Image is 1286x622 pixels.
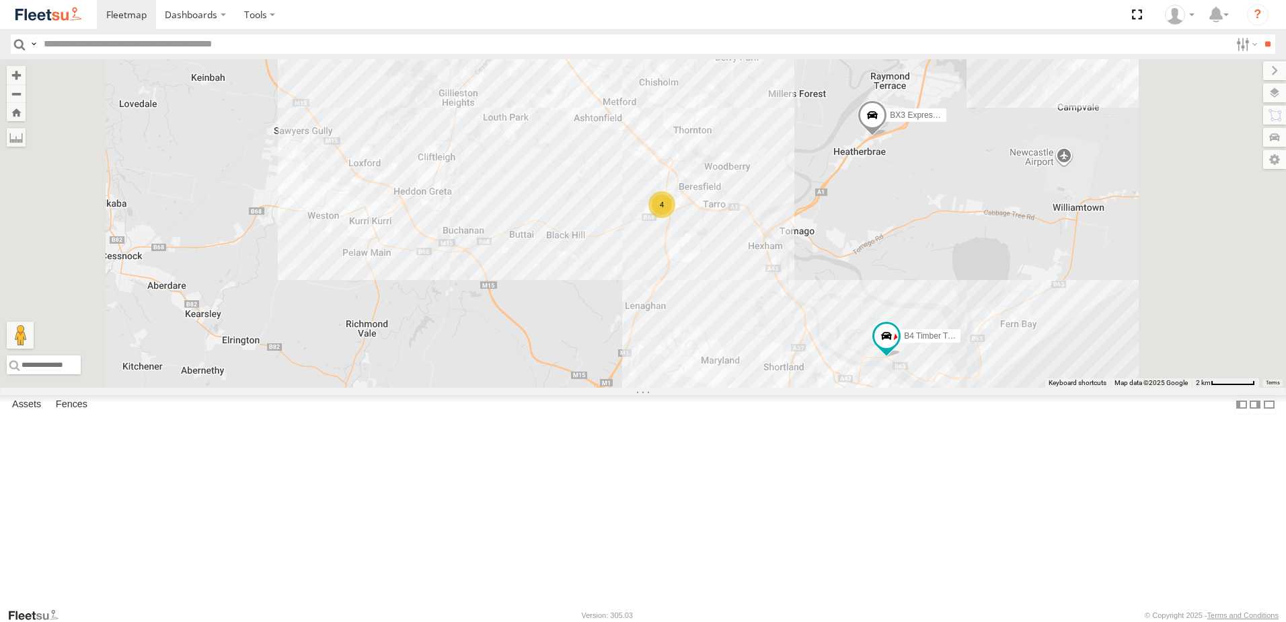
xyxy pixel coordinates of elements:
[7,103,26,121] button: Zoom Home
[1231,34,1260,54] label: Search Filter Options
[648,191,675,218] div: 4
[1114,379,1188,386] span: Map data ©2025 Google
[582,611,633,619] div: Version: 305.03
[1266,380,1280,386] a: Terms
[7,322,34,349] button: Drag Pegman onto the map to open Street View
[7,84,26,103] button: Zoom out
[1145,611,1279,619] div: © Copyright 2025 -
[49,395,94,414] label: Fences
[1049,378,1106,388] button: Keyboard shortcuts
[1196,379,1211,386] span: 2 km
[1207,611,1279,619] a: Terms and Conditions
[904,332,962,341] span: B4 Timber Truck
[7,609,69,622] a: Visit our Website
[1262,395,1276,415] label: Hide Summary Table
[5,395,48,414] label: Assets
[7,66,26,84] button: Zoom in
[13,5,83,24] img: fleetsu-logo-horizontal.svg
[1248,395,1262,415] label: Dock Summary Table to the Right
[1235,395,1248,415] label: Dock Summary Table to the Left
[7,128,26,147] label: Measure
[890,110,951,120] span: BX3 Express Ute
[1160,5,1199,25] div: Matt Curtis
[1263,150,1286,169] label: Map Settings
[1192,378,1259,388] button: Map Scale: 2 km per 62 pixels
[28,34,39,54] label: Search Query
[1247,4,1269,26] i: ?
